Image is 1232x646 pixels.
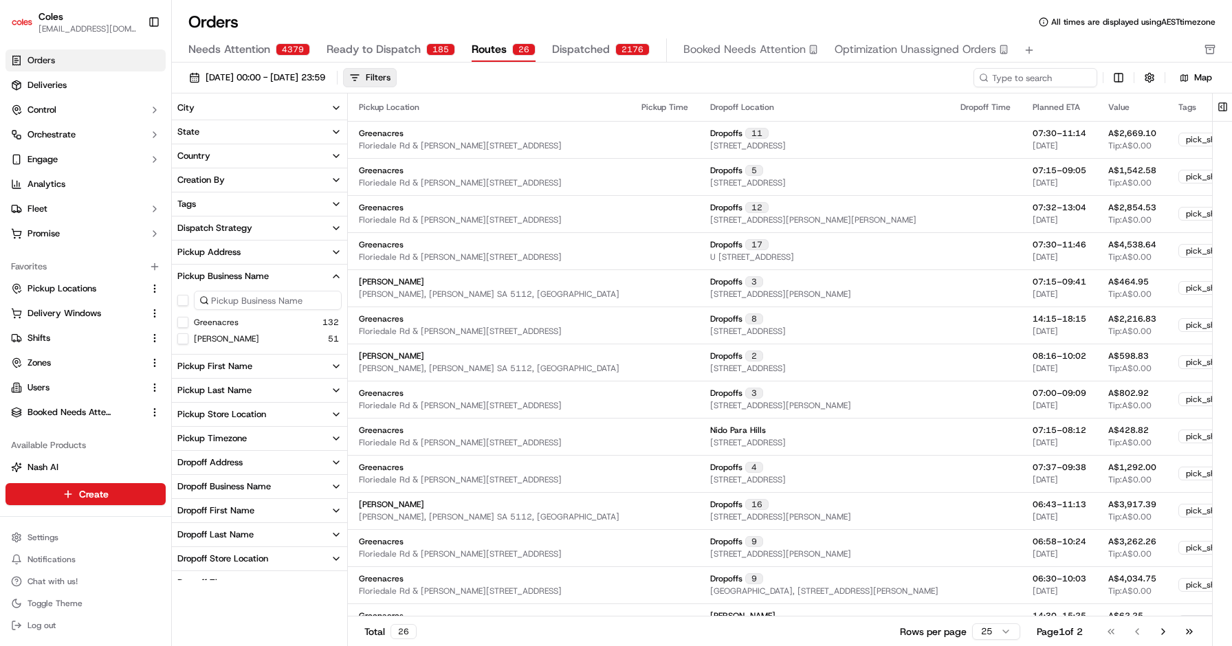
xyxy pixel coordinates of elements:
span: Floriedale Rd & [PERSON_NAME][STREET_ADDRESS] [359,140,562,151]
button: [EMAIL_ADDRESS][DOMAIN_NAME] [38,23,137,34]
button: Promise [5,223,166,245]
span: [STREET_ADDRESS][PERSON_NAME] [710,548,851,559]
div: Pickup Location [359,102,619,113]
span: Fleet [27,203,47,215]
span: A$428.82 [1108,425,1149,436]
span: [PERSON_NAME] [359,276,424,287]
h1: Orders [188,11,239,33]
div: Pickup Last Name [177,384,252,397]
div: 9 [745,536,763,547]
span: A$2,216.83 [1108,313,1156,324]
div: Pickup Business Name [177,270,269,282]
span: 06:43 – 11:13 [1033,499,1086,510]
span: [DATE] [1033,214,1058,225]
span: Greenacres [359,536,404,547]
div: 2 [745,350,763,361]
button: Fleet [5,198,166,220]
span: Engage [27,153,58,166]
button: Chat with us! [5,572,166,591]
span: Tip: A$0.00 [1108,177,1152,188]
span: A$62.25 [1108,610,1143,621]
span: Tip: A$0.00 [1108,140,1152,151]
div: Value [1108,102,1156,113]
button: Country [172,144,347,168]
span: [PERSON_NAME], [PERSON_NAME] SA 5112, [GEOGRAPHIC_DATA] [359,289,619,300]
span: Greenacres [359,388,404,399]
button: Orchestrate [5,124,166,146]
button: Pickup Business Name [172,265,347,288]
span: A$3,262.26 [1108,536,1156,547]
span: Booked Needs Attention [27,406,114,419]
button: Control [5,99,166,121]
span: Floriedale Rd & [PERSON_NAME][STREET_ADDRESS] [359,177,562,188]
span: 07:15 – 09:05 [1033,165,1086,176]
span: A$802.92 [1108,388,1149,399]
span: Tip: A$0.00 [1108,586,1152,597]
span: Floriedale Rd & [PERSON_NAME][STREET_ADDRESS] [359,252,562,263]
div: City [177,102,195,114]
button: Delivery Windows [5,302,166,324]
span: A$4,538.64 [1108,239,1156,250]
a: Orders [5,49,166,71]
span: Greenacres [359,128,404,139]
span: A$3,917.39 [1108,499,1156,510]
span: Dropoffs [710,313,742,324]
span: Tip: A$0.00 [1108,511,1152,522]
span: 08:16 – 10:02 [1033,350,1086,361]
span: Map [1194,71,1212,84]
div: State [177,126,199,138]
span: Tip: A$0.00 [1108,437,1152,448]
span: Floriedale Rd & [PERSON_NAME][STREET_ADDRESS] [359,437,562,448]
div: 8 [745,313,763,324]
button: Dropoff Store Location [172,547,347,570]
span: [DATE] [1033,474,1058,485]
span: Analytics [27,178,65,190]
div: Pickup First Name [177,360,252,372]
span: 07:15 – 08:12 [1033,425,1086,436]
span: [DATE] [1033,326,1058,337]
span: Orchestrate [27,129,76,141]
span: Greenacres [359,313,404,324]
a: Delivery Windows [11,307,144,320]
span: Ready to Dispatch [327,41,421,58]
div: Country [177,150,210,162]
a: Pickup Locations [11,282,144,295]
div: 185 [426,43,455,56]
span: Dropoffs [710,202,742,213]
span: Greenacres [359,239,404,250]
span: [DATE] [1033,177,1058,188]
button: [PERSON_NAME] [194,333,259,344]
button: Users [5,377,166,399]
span: Dropoffs [710,128,742,139]
span: Booked Needs Attention [683,41,806,58]
span: [STREET_ADDRESS][PERSON_NAME] [710,400,851,411]
span: Orders [27,54,55,67]
span: Dropoffs [710,536,742,547]
button: Nash AI [5,456,166,478]
span: Greenacres [359,202,404,213]
span: [STREET_ADDRESS][PERSON_NAME][PERSON_NAME] [710,214,916,225]
button: Notifications [5,550,166,569]
button: Settings [5,528,166,547]
span: 07:00 – 09:09 [1033,388,1086,399]
div: Pickup Store Location [177,408,266,421]
span: Tip: A$0.00 [1108,400,1152,411]
div: 3 [745,276,763,287]
span: Promise [27,227,60,240]
div: Dispatch Strategy [177,222,252,234]
span: 132 [322,317,339,328]
div: Pickup Time [641,102,688,113]
button: Pickup Store Location [172,403,347,426]
span: Dropoffs [710,350,742,361]
span: 14:30 – 15:25 [1033,610,1086,621]
div: Dropoff Last Name [177,528,254,541]
span: [STREET_ADDRESS][PERSON_NAME] [710,289,851,300]
span: A$1,292.00 [1108,462,1156,473]
span: Zones [27,357,51,369]
div: 4 [745,462,763,473]
span: Dropoffs [710,239,742,250]
button: Dropoff Last Name [172,523,347,546]
span: Tip: A$0.00 [1108,252,1152,263]
span: A$2,669.10 [1108,128,1156,139]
